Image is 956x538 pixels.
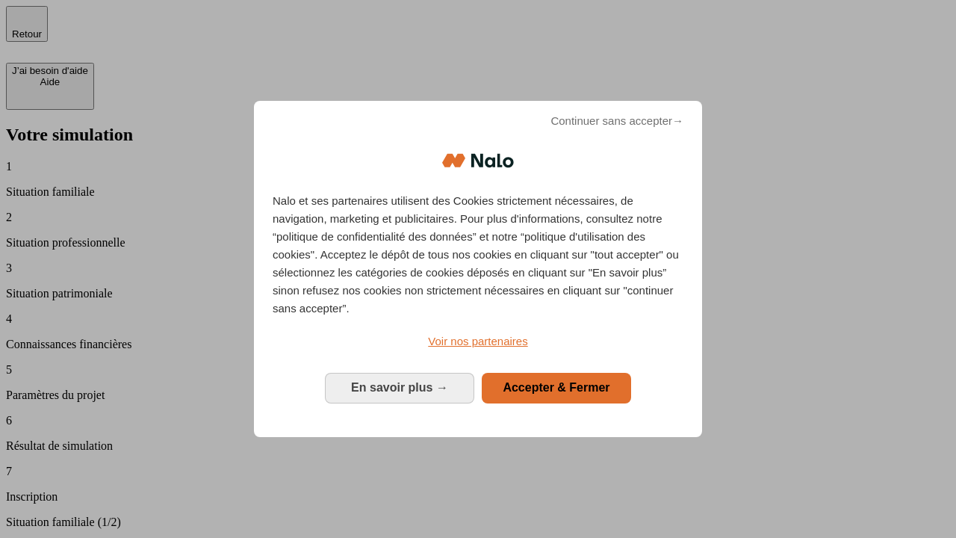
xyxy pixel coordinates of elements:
[273,333,683,350] a: Voir nos partenaires
[273,192,683,318] p: Nalo et ses partenaires utilisent des Cookies strictement nécessaires, de navigation, marketing e...
[351,381,448,394] span: En savoir plus →
[503,381,609,394] span: Accepter & Fermer
[254,101,702,436] div: Bienvenue chez Nalo Gestion du consentement
[482,373,631,403] button: Accepter & Fermer: Accepter notre traitement des données et fermer
[550,112,683,130] span: Continuer sans accepter→
[428,335,527,347] span: Voir nos partenaires
[325,373,474,403] button: En savoir plus: Configurer vos consentements
[442,138,514,183] img: Logo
